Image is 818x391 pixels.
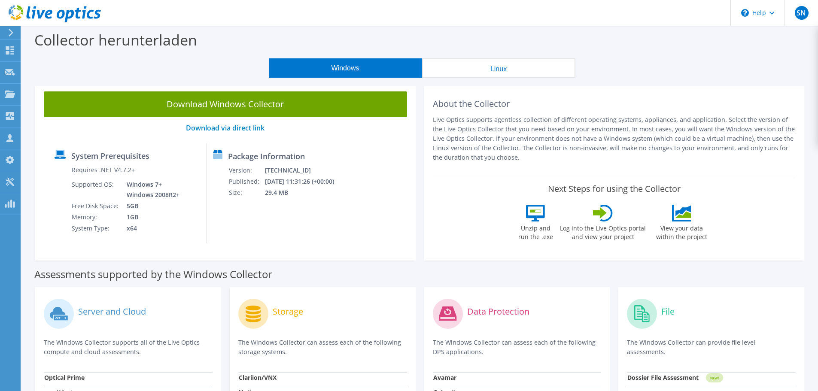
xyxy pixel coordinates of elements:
[120,223,181,234] td: x64
[265,176,345,187] td: [DATE] 11:31:26 (+00:00)
[34,270,272,279] label: Assessments supported by the Windows Collector
[44,373,85,382] strong: Optical Prime
[72,166,135,174] label: Requires .NET V4.7.2+
[433,338,602,357] p: The Windows Collector can assess each of the following DPS applications.
[516,221,555,241] label: Unzip and run the .exe
[795,6,809,20] span: SN
[71,212,120,223] td: Memory:
[44,91,407,117] a: Download Windows Collector
[710,376,719,380] tspan: NEW!
[71,179,120,200] td: Supported OS:
[269,58,422,78] button: Windows
[265,165,345,176] td: [TECHNICAL_ID]
[273,307,303,316] label: Storage
[741,9,749,17] svg: \n
[228,152,305,161] label: Package Information
[661,307,675,316] label: File
[71,223,120,234] td: System Type:
[78,307,146,316] label: Server and Cloud
[548,184,681,194] label: Next Steps for using the Collector
[433,115,796,162] p: Live Optics supports agentless collection of different operating systems, appliances, and applica...
[422,58,575,78] button: Linux
[238,338,407,357] p: The Windows Collector can assess each of the following storage systems.
[627,373,699,382] strong: Dossier File Assessment
[71,152,149,160] label: System Prerequisites
[627,338,796,357] p: The Windows Collector can provide file level assessments.
[265,187,345,198] td: 29.4 MB
[239,373,277,382] strong: Clariion/VNX
[228,176,265,187] td: Published:
[467,307,529,316] label: Data Protection
[433,99,796,109] h2: About the Collector
[34,30,197,50] label: Collector herunterladen
[44,338,213,357] p: The Windows Collector supports all of the Live Optics compute and cloud assessments.
[71,200,120,212] td: Free Disk Space:
[433,373,456,382] strong: Avamar
[186,123,265,133] a: Download via direct link
[560,221,646,241] label: Log into the Live Optics portal and view your project
[228,187,265,198] td: Size:
[120,200,181,212] td: 5GB
[120,179,181,200] td: Windows 7+ Windows 2008R2+
[651,221,712,241] label: View your data within the project
[120,212,181,223] td: 1GB
[228,165,265,176] td: Version:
